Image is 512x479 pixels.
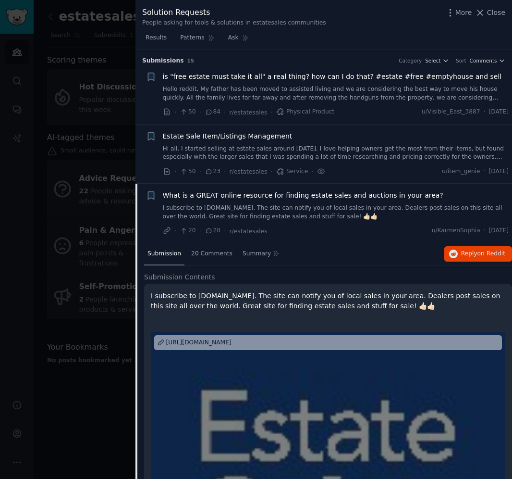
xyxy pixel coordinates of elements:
[205,167,220,176] span: 23
[180,167,195,176] span: 50
[199,166,201,176] span: ·
[399,57,422,64] div: Category
[191,250,232,258] span: 20 Comments
[187,58,195,63] span: 15
[166,339,232,347] div: [URL][DOMAIN_NAME]
[163,72,502,82] a: is "free estate must take it all" a real thing? how can I do that? #estate #free #emptyhouse and ...
[489,167,509,176] span: [DATE]
[174,166,176,176] span: ·
[177,30,218,50] a: Patterns
[487,8,505,18] span: Close
[484,167,486,176] span: ·
[224,226,226,236] span: ·
[225,30,252,50] a: Ask
[174,226,176,236] span: ·
[224,166,226,176] span: ·
[432,227,480,235] span: u/KarmenSophia
[477,250,505,257] span: on Reddit
[456,57,466,64] div: Sort
[205,227,220,235] span: 20
[445,8,472,18] button: More
[163,190,443,201] a: What is a GREAT online resource for finding estate sales and auctions in your area?
[180,108,195,116] span: 50
[163,204,509,221] a: I subscribe to [DOMAIN_NAME]. The site can notify you of local sales in your area. Dealers post s...
[147,250,181,258] span: Submission
[475,8,505,18] button: Close
[180,227,195,235] span: 20
[271,107,273,117] span: ·
[461,250,505,258] span: Reply
[174,107,176,117] span: ·
[151,291,505,311] p: I subscribe to [DOMAIN_NAME]. The site can notify you of local sales in your area. Dealers post s...
[470,57,497,64] span: Comments
[142,57,184,65] span: Submission s
[163,145,509,162] a: Hi all, I started selling at estate sales around [DATE]. I love helping owners get the most from ...
[444,246,512,262] button: Replyon Reddit
[224,107,226,117] span: ·
[199,107,201,117] span: ·
[142,30,170,50] a: Results
[422,108,480,116] span: u/Visible_East_3887
[146,34,167,42] span: Results
[230,168,268,175] span: r/estatesales
[484,108,486,116] span: ·
[180,34,204,42] span: Patterns
[484,227,486,235] span: ·
[230,109,268,116] span: r/estatesales
[199,226,201,236] span: ·
[144,272,215,282] span: Submission Contents
[311,166,313,176] span: ·
[228,34,239,42] span: Ask
[205,108,220,116] span: 84
[425,57,440,64] span: Select
[442,167,480,176] span: u/item_genie
[163,85,509,102] a: Hello reddit, My father has been moved to assisted living and we are considering the best way to ...
[271,166,273,176] span: ·
[276,108,334,116] span: Physical Product
[276,167,308,176] span: Service
[230,228,268,235] span: r/estatesales
[489,227,509,235] span: [DATE]
[425,57,449,64] button: Select
[455,8,472,18] span: More
[163,131,293,141] a: Estate Sale Item/Listings Management
[243,250,271,258] span: Summary
[142,19,326,27] div: People asking for tools & solutions in estatesales communities
[470,57,505,64] button: Comments
[142,7,326,19] div: Solution Requests
[489,108,509,116] span: [DATE]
